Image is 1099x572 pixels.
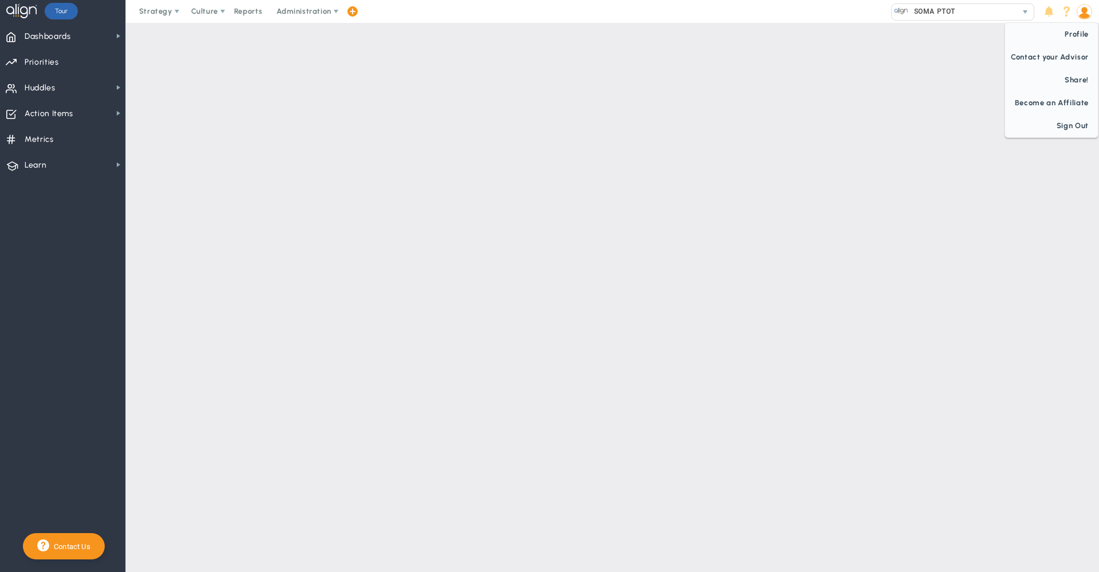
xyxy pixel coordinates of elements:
span: Share! [1005,69,1098,92]
img: 210114.Person.photo [1077,4,1092,19]
span: Huddles [25,76,56,100]
span: Become an Affiliate [1005,92,1098,114]
span: Metrics [25,128,54,152]
span: select [1017,4,1034,20]
span: Sign Out [1005,114,1098,137]
span: Strategy [139,7,172,15]
img: 33616.Company.photo [894,4,908,18]
span: Dashboards [25,25,71,49]
span: Learn [25,153,46,177]
span: Culture [191,7,218,15]
span: Priorities [25,50,59,74]
span: SOMA PTOT [908,4,955,19]
span: Contact Us [49,542,90,551]
span: Administration [276,7,331,15]
span: Profile [1005,23,1098,46]
span: Action Items [25,102,73,126]
span: Contact your Advisor [1005,46,1098,69]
